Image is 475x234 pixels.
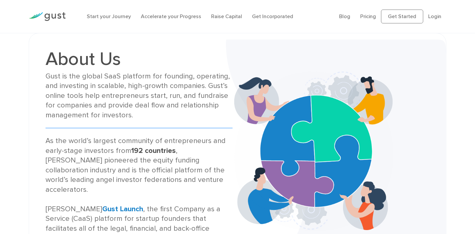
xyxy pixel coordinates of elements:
[339,13,350,19] a: Blog
[381,10,423,23] a: Get Started
[252,13,293,19] a: Get Incorporated
[46,50,233,68] h1: About Us
[211,13,242,19] a: Raise Capital
[360,13,376,19] a: Pricing
[141,13,201,19] a: Accelerate your Progress
[102,205,143,213] a: Gust Launch
[428,13,441,19] a: Login
[131,146,176,155] strong: 192 countries
[87,13,131,19] a: Start your Journey
[29,12,66,21] img: Gust Logo
[46,72,233,120] div: Gust is the global SaaS platform for founding, operating, and investing in scalable, high-growth ...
